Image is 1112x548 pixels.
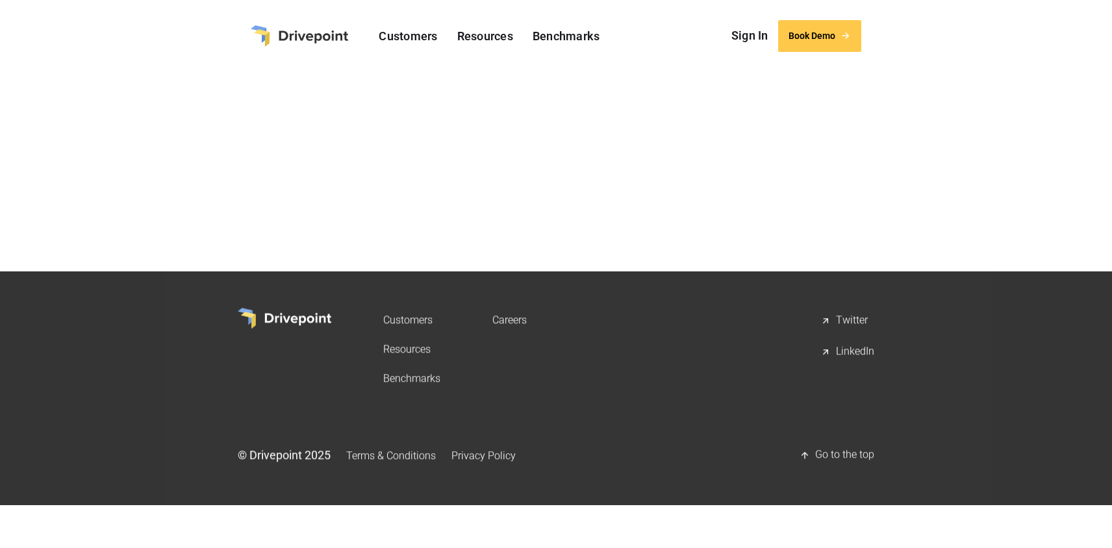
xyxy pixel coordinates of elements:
a: Terms & Conditions [346,443,436,467]
a: LinkedIn [820,339,874,365]
div: © Drivepoint 2025 [238,447,331,463]
div: Book Demo [789,31,835,42]
a: Benchmarks [526,26,607,46]
div: LinkedIn [836,344,874,360]
a: home [251,25,348,47]
a: Resources [383,337,440,361]
a: Customers [383,308,440,332]
div: Go to the top [815,447,874,463]
a: Resources [451,26,520,46]
a: Customers [372,26,444,46]
div: Twitter [836,313,868,329]
a: Sign In [725,26,775,45]
a: Benchmarks [383,366,440,390]
a: Twitter [820,308,874,334]
a: Privacy Policy [451,443,516,467]
iframe: Termly Policy [251,131,861,229]
a: Book Demo [778,20,861,52]
a: Go to the top [800,442,874,468]
a: Careers [492,308,527,332]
